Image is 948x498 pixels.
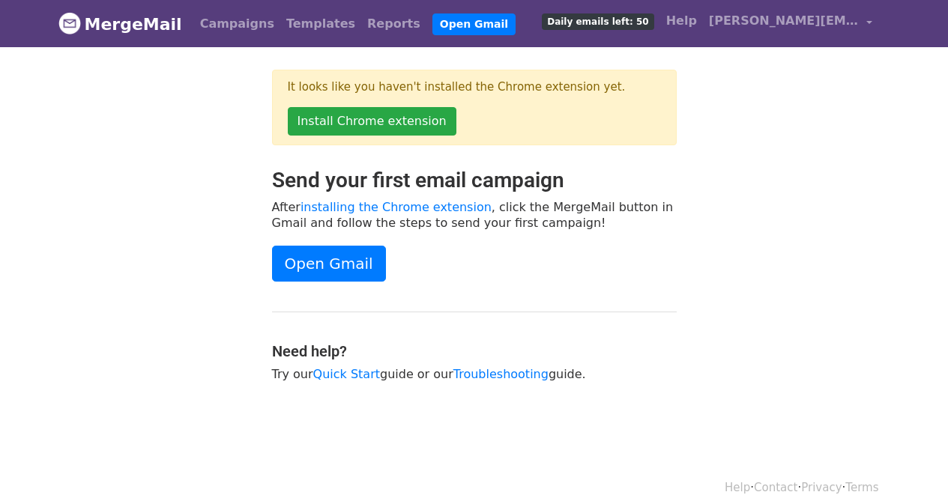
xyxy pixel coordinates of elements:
[536,6,659,36] a: Daily emails left: 50
[313,367,380,381] a: Quick Start
[432,13,516,35] a: Open Gmail
[301,200,492,214] a: installing the Chrome extension
[709,12,859,30] span: [PERSON_NAME][EMAIL_ADDRESS][DOMAIN_NAME]
[754,481,797,494] a: Contact
[288,107,456,136] a: Install Chrome extension
[725,481,750,494] a: Help
[453,367,549,381] a: Troubleshooting
[703,6,878,41] a: [PERSON_NAME][EMAIL_ADDRESS][DOMAIN_NAME]
[272,342,677,360] h4: Need help?
[288,79,661,95] p: It looks like you haven't installed the Chrome extension yet.
[542,13,653,30] span: Daily emails left: 50
[272,366,677,382] p: Try our guide or our guide.
[660,6,703,36] a: Help
[845,481,878,494] a: Terms
[272,168,677,193] h2: Send your first email campaign
[194,9,280,39] a: Campaigns
[361,9,426,39] a: Reports
[272,199,677,231] p: After , click the MergeMail button in Gmail and follow the steps to send your first campaign!
[280,9,361,39] a: Templates
[801,481,842,494] a: Privacy
[272,246,386,282] a: Open Gmail
[58,8,182,40] a: MergeMail
[58,12,81,34] img: MergeMail logo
